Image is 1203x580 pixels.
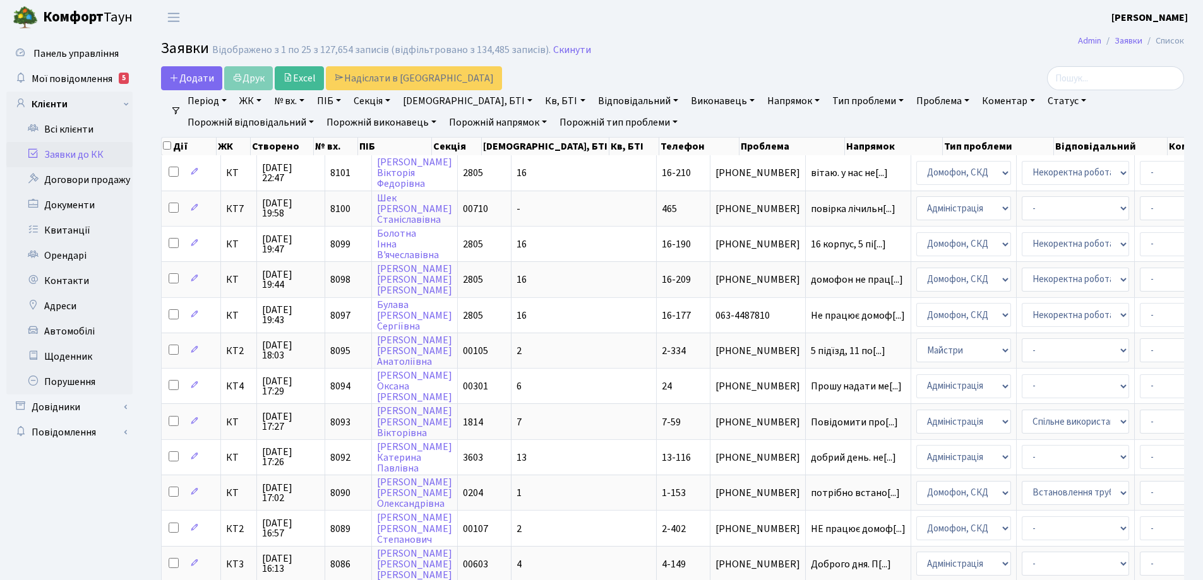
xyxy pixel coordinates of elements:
[517,309,527,323] span: 16
[811,166,888,180] span: вітаю. у нас не[...]
[33,47,119,61] span: Панель управління
[6,92,133,117] a: Клієнти
[6,218,133,243] a: Квитанції
[161,37,209,59] span: Заявки
[262,269,320,290] span: [DATE] 19:44
[463,237,483,251] span: 2805
[1142,34,1184,48] li: Список
[517,557,522,571] span: 4
[314,138,357,155] th: № вх.
[262,483,320,503] span: [DATE] 17:02
[377,405,452,440] a: [PERSON_NAME][PERSON_NAME]Вікторівна
[330,486,350,500] span: 8090
[43,7,133,28] span: Таун
[659,138,739,155] th: Телефон
[234,90,266,112] a: ЖК
[262,518,320,538] span: [DATE] 16:57
[6,243,133,268] a: Орендарі
[662,237,691,251] span: 16-190
[226,239,251,249] span: КТ
[827,90,909,112] a: Тип проблеми
[686,90,760,112] a: Виконавець
[6,293,133,319] a: Адреси
[463,379,488,393] span: 00301
[762,90,825,112] a: Напрямок
[262,447,320,467] span: [DATE] 17:26
[349,90,395,112] a: Секція
[377,475,452,511] a: [PERSON_NAME][PERSON_NAME]Олександрівна
[517,237,527,251] span: 16
[6,344,133,369] a: Щоденник
[6,319,133,344] a: Автомобілі
[330,166,350,180] span: 8101
[463,202,488,216] span: 00710
[715,559,800,569] span: [PHONE_NUMBER]
[262,198,320,218] span: [DATE] 19:58
[662,379,672,393] span: 24
[517,451,527,465] span: 13
[226,453,251,463] span: КТ
[811,273,903,287] span: домофон не прац[...]
[662,273,691,287] span: 16-209
[662,451,691,465] span: 13-116
[1059,28,1203,54] nav: breadcrumb
[662,486,686,500] span: 1-153
[226,275,251,285] span: КТ
[6,394,133,420] a: Довідники
[262,553,320,574] span: [DATE] 16:13
[32,72,112,86] span: Мої повідомлення
[226,311,251,321] span: КТ
[377,191,452,227] a: Шек[PERSON_NAME]Станіславівна
[609,138,659,155] th: Кв, БТІ
[715,311,800,321] span: 063-4487810
[377,511,452,547] a: [PERSON_NAME][PERSON_NAME]Степанович
[358,138,433,155] th: ПІБ
[811,379,902,393] span: Прошу надати ме[...]
[553,44,591,56] a: Скинути
[715,168,800,178] span: [PHONE_NUMBER]
[662,309,691,323] span: 16-177
[330,451,350,465] span: 8092
[377,227,439,262] a: БолотнаІннаВ'ячеславівна
[463,486,483,500] span: 0204
[1043,90,1091,112] a: Статус
[6,66,133,92] a: Мої повідомлення5
[226,417,251,427] span: КТ
[262,340,320,360] span: [DATE] 18:03
[321,112,441,133] a: Порожній виконавець
[662,166,691,180] span: 16-210
[715,275,800,285] span: [PHONE_NUMBER]
[517,379,522,393] span: 6
[432,138,482,155] th: Секція
[463,451,483,465] span: 3603
[226,346,251,356] span: КТ2
[482,138,609,155] th: [DEMOGRAPHIC_DATA], БТІ
[593,90,683,112] a: Відповідальний
[6,167,133,192] a: Договори продажу
[463,522,488,536] span: 00107
[1111,11,1188,25] b: [PERSON_NAME]
[183,112,319,133] a: Порожній відповідальний
[517,273,527,287] span: 16
[377,262,452,297] a: [PERSON_NAME][PERSON_NAME][PERSON_NAME]
[1111,10,1188,25] a: [PERSON_NAME]
[715,346,800,356] span: [PHONE_NUMBER]
[517,166,527,180] span: 16
[398,90,537,112] a: [DEMOGRAPHIC_DATA], БТІ
[715,204,800,214] span: [PHONE_NUMBER]
[463,166,483,180] span: 2805
[262,234,320,254] span: [DATE] 19:47
[977,90,1040,112] a: Коментар
[662,557,686,571] span: 4-149
[377,333,452,369] a: [PERSON_NAME][PERSON_NAME]Анатоліївна
[162,138,217,155] th: Дії
[330,379,350,393] span: 8094
[811,522,906,536] span: НЕ працює домоф[...]
[269,90,309,112] a: № вх.
[6,192,133,218] a: Документи
[517,344,522,358] span: 2
[183,90,232,112] a: Період
[662,344,686,358] span: 2-334
[444,112,552,133] a: Порожній напрямок
[811,237,886,251] span: 16 корпус, 5 пі[...]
